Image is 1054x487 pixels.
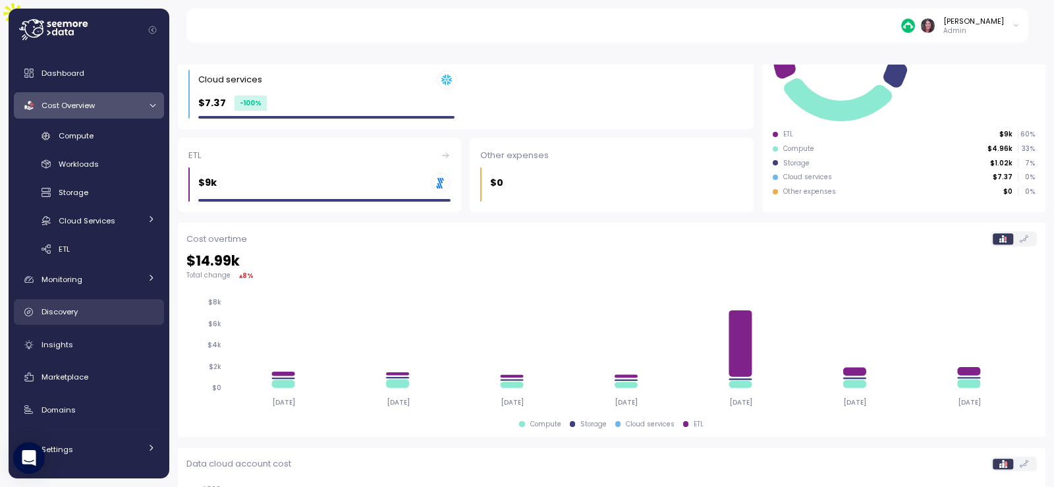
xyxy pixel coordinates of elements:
[921,18,935,32] img: ACg8ocLDuIZlR5f2kIgtapDwVC7yp445s3OgbrQTIAV7qYj8P05r5pI=s96-c
[386,398,409,407] tspan: [DATE]
[729,398,752,407] tspan: [DATE]
[42,274,82,285] span: Monitoring
[59,244,70,254] span: ETL
[198,96,226,111] p: $7.37
[144,25,161,35] button: Collapse navigation
[615,398,638,407] tspan: [DATE]
[186,457,291,471] p: Data cloud account cost
[42,339,73,350] span: Insights
[783,130,793,139] div: ETL
[14,92,164,119] a: Cost Overview
[14,154,164,175] a: Workloads
[14,210,164,231] a: Cloud Services
[480,149,742,162] div: Other expenses
[198,175,217,190] p: $9k
[1018,144,1034,154] p: 33 %
[42,68,84,78] span: Dashboard
[14,182,164,204] a: Storage
[14,238,164,260] a: ETL
[501,398,524,407] tspan: [DATE]
[188,149,451,162] div: ETL
[239,271,254,281] div: ▴
[14,397,164,423] a: Domains
[1018,130,1034,139] p: 60 %
[272,398,295,407] tspan: [DATE]
[59,215,115,226] span: Cloud Services
[1018,173,1034,182] p: 0 %
[843,398,866,407] tspan: [DATE]
[694,420,704,429] div: ETL
[1018,187,1034,196] p: 0 %
[14,299,164,326] a: Discovery
[580,420,607,429] div: Storage
[783,187,836,196] div: Other expenses
[14,331,164,358] a: Insights
[14,266,164,293] a: Monitoring
[14,125,164,147] a: Compute
[59,187,88,198] span: Storage
[13,442,45,474] div: Open Intercom Messenger
[242,271,254,281] div: 8 %
[42,444,73,455] span: Settings
[783,173,832,182] div: Cloud services
[1018,159,1034,168] p: 7 %
[825,58,857,67] tspan: Total cost
[14,436,164,463] a: Settings
[208,298,221,306] tspan: $8k
[186,233,247,246] p: Cost overtime
[993,173,1012,182] p: $7.37
[198,73,262,86] div: Cloud services
[209,362,221,371] tspan: $2k
[42,405,76,415] span: Domains
[943,16,1004,26] div: [PERSON_NAME]
[943,26,1004,36] p: Admin
[490,175,503,190] p: $0
[783,144,814,154] div: Compute
[783,159,810,168] div: Storage
[42,100,95,111] span: Cost Overview
[530,420,561,429] div: Compute
[999,130,1012,139] p: $9k
[987,144,1012,154] p: $4.96k
[901,18,915,32] img: 687cba7b7af778e9efcde14e.PNG
[178,138,461,212] a: ETL$9k
[235,96,267,111] div: -100 %
[626,420,675,429] div: Cloud services
[186,271,231,280] p: Total change
[1003,187,1012,196] p: $0
[958,398,981,407] tspan: [DATE]
[42,306,78,317] span: Discovery
[42,372,88,382] span: Marketplace
[990,159,1012,168] p: $1.02k
[59,159,99,169] span: Workloads
[59,130,94,141] span: Compute
[14,364,164,390] a: Marketplace
[208,341,221,349] tspan: $4k
[212,384,221,392] tspan: $0
[208,320,221,328] tspan: $6k
[186,252,1037,271] h2: $ 14.99k
[14,60,164,86] a: Dashboard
